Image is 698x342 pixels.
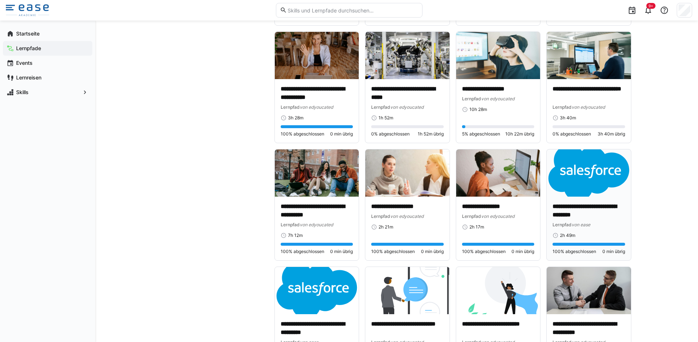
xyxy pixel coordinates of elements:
[371,104,390,110] span: Lernpfad
[560,115,576,121] span: 3h 40m
[365,149,450,197] img: image
[287,7,418,14] input: Skills und Lernpfade durchsuchen…
[390,213,424,219] span: von edyoucated
[598,131,625,137] span: 3h 40m übrig
[456,32,540,79] img: image
[512,249,534,254] span: 0 min übrig
[572,222,590,227] span: von ease
[469,224,484,230] span: 2h 17m
[462,131,500,137] span: 5% abgeschlossen
[275,267,359,314] img: image
[281,249,324,254] span: 100% abgeschlossen
[456,149,540,197] img: image
[505,131,534,137] span: 10h 22m übrig
[469,107,487,112] span: 10h 28m
[300,222,333,227] span: von edyoucated
[371,131,410,137] span: 0% abgeschlossen
[456,267,540,314] img: image
[547,149,631,197] img: image
[553,131,591,137] span: 0% abgeschlossen
[547,32,631,79] img: image
[602,249,625,254] span: 0 min übrig
[275,149,359,197] img: image
[365,267,450,314] img: image
[553,104,572,110] span: Lernpfad
[281,131,324,137] span: 100% abgeschlossen
[281,222,300,227] span: Lernpfad
[421,249,444,254] span: 0 min übrig
[462,96,481,101] span: Lernpfad
[371,213,390,219] span: Lernpfad
[281,104,300,110] span: Lernpfad
[300,104,333,110] span: von edyoucated
[288,233,303,238] span: 7h 12m
[553,249,596,254] span: 100% abgeschlossen
[371,249,415,254] span: 100% abgeschlossen
[390,104,424,110] span: von edyoucated
[275,32,359,79] img: image
[547,267,631,314] img: image
[462,213,481,219] span: Lernpfad
[649,4,653,8] span: 9+
[572,104,605,110] span: von edyoucated
[481,213,514,219] span: von edyoucated
[288,115,303,121] span: 3h 28m
[462,249,506,254] span: 100% abgeschlossen
[330,249,353,254] span: 0 min übrig
[378,115,393,121] span: 1h 52m
[553,222,572,227] span: Lernpfad
[330,131,353,137] span: 0 min übrig
[365,32,450,79] img: image
[378,224,393,230] span: 2h 21m
[418,131,444,137] span: 1h 52m übrig
[560,233,575,238] span: 2h 49m
[481,96,514,101] span: von edyoucated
